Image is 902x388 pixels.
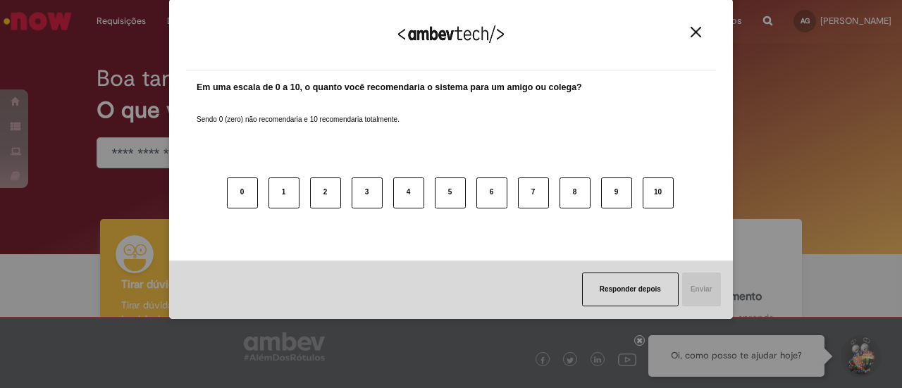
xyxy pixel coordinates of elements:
[310,177,341,208] button: 2
[643,177,674,208] button: 10
[197,81,582,94] label: Em uma escala de 0 a 10, o quanto você recomendaria o sistema para um amigo ou colega?
[352,177,383,208] button: 3
[197,98,400,125] label: Sendo 0 (zero) não recomendaria e 10 recomendaria totalmente.
[560,177,591,208] button: 8
[227,177,258,208] button: 0
[393,177,424,208] button: 4
[686,26,705,38] button: Close
[601,177,632,208] button: 9
[268,177,299,208] button: 1
[476,177,507,208] button: 6
[435,177,466,208] button: 5
[518,177,549,208] button: 7
[398,25,504,43] img: Logo Ambevtech
[691,27,701,37] img: Close
[582,273,679,306] button: Responder depois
